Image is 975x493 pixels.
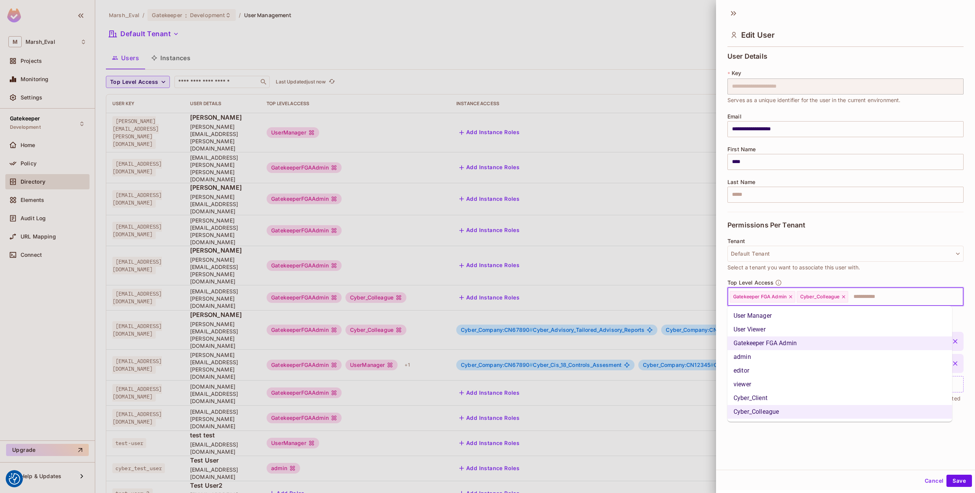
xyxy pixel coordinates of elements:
[732,70,741,76] span: Key
[727,378,952,391] li: viewer
[727,309,952,323] li: User Manager
[797,291,848,303] div: Cyber_Colleague
[727,53,767,60] span: User Details
[727,114,742,120] span: Email
[727,238,745,244] span: Tenant
[730,291,795,303] div: Gatekeeper FGA Admin
[741,30,775,40] span: Edit User
[733,294,786,300] span: Gatekeeper FGA Admin
[727,221,805,229] span: Permissions Per Tenant
[727,336,952,350] li: Gatekeeper FGA Admin
[727,350,952,364] li: admin
[800,294,839,300] span: Cyber_Colleague
[9,473,20,485] button: Consent Preferences
[727,246,964,262] button: Default Tenant
[727,391,952,405] li: Cyber_Client
[946,475,972,487] button: Save
[727,323,952,336] li: User Viewer
[727,179,755,185] span: Last Name
[727,96,901,104] span: Serves as a unique identifier for the user in the current environment.
[959,296,961,297] button: Close
[9,473,20,485] img: Revisit consent button
[727,405,952,419] li: Cyber_Colleague
[922,475,946,487] button: Cancel
[727,146,756,152] span: First Name
[727,364,952,378] li: editor
[727,263,860,272] span: Select a tenant you want to associate this user with.
[727,280,774,286] span: Top Level Access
